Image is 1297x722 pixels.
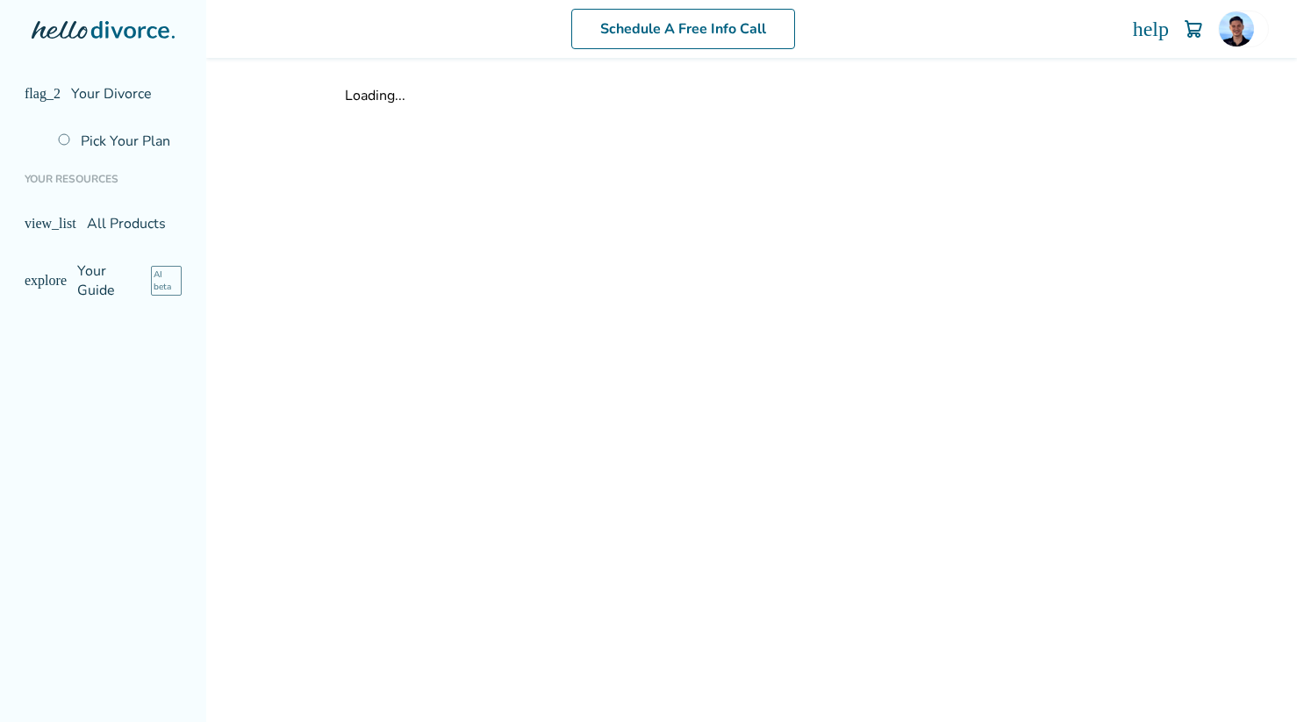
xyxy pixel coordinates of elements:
span: Your Divorce [49,84,130,104]
img: Omar Sher [1219,11,1254,46]
a: view_listAll Products [14,204,192,244]
a: Schedule A Free Info Call [579,9,803,49]
a: exploreYour GuideAI beta [14,251,192,291]
div: Loading... [345,86,1159,105]
span: explore [25,264,39,278]
span: flag_2 [25,87,39,101]
span: AI beta [130,262,164,280]
span: view_list [25,217,39,231]
img: Cart [1183,18,1204,39]
a: help [1148,18,1169,39]
a: Pick Your Plan [47,121,192,161]
a: flag_2Your Divorce [14,74,192,114]
li: Your Resources [14,161,192,197]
